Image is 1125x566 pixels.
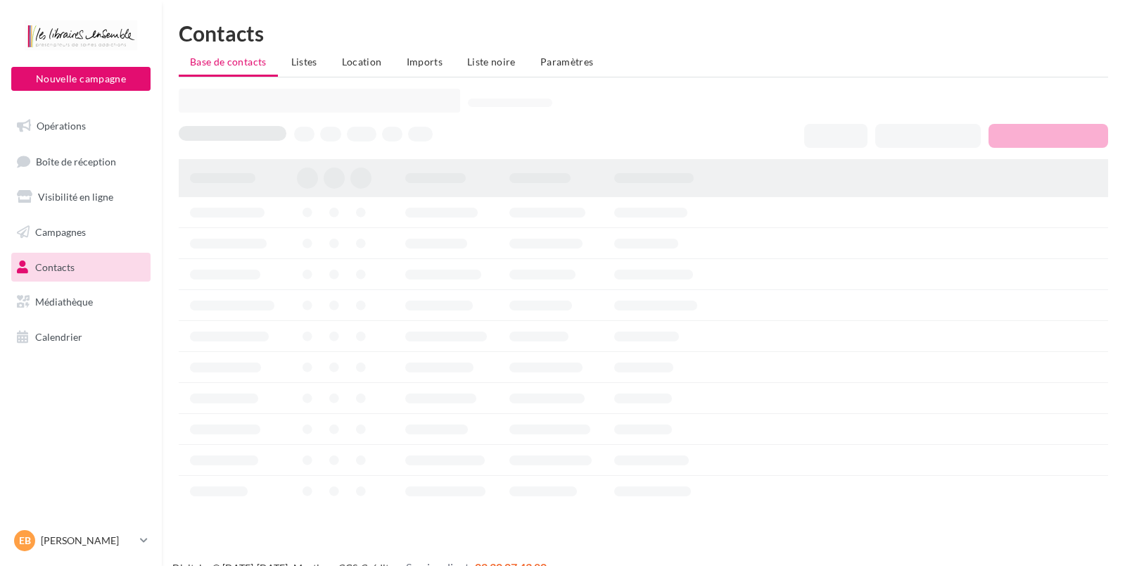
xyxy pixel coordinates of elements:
[38,191,113,203] span: Visibilité en ligne
[35,331,82,343] span: Calendrier
[11,527,151,554] a: EB [PERSON_NAME]
[540,56,594,68] span: Paramètres
[8,182,153,212] a: Visibilité en ligne
[35,296,93,308] span: Médiathèque
[291,56,317,68] span: Listes
[8,322,153,352] a: Calendrier
[11,67,151,91] button: Nouvelle campagne
[35,226,86,238] span: Campagnes
[41,534,134,548] p: [PERSON_NAME]
[19,534,31,548] span: EB
[407,56,443,68] span: Imports
[8,287,153,317] a: Médiathèque
[467,56,516,68] span: Liste noire
[36,155,116,167] span: Boîte de réception
[342,56,382,68] span: Location
[8,253,153,282] a: Contacts
[35,260,75,272] span: Contacts
[8,146,153,177] a: Boîte de réception
[8,111,153,141] a: Opérations
[37,120,86,132] span: Opérations
[179,23,1108,44] h1: Contacts
[8,218,153,247] a: Campagnes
